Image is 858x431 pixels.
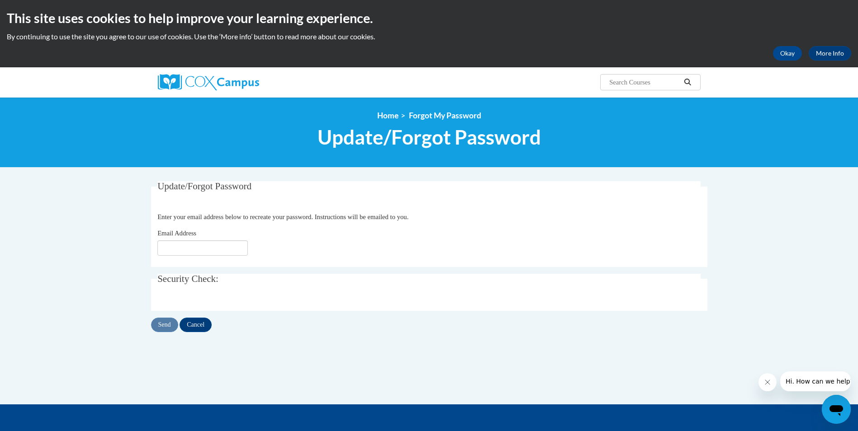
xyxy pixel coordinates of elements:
[7,9,851,27] h2: This site uses cookies to help improve your learning experience.
[157,181,251,192] span: Update/Forgot Password
[822,395,851,424] iframe: Button to launch messaging window
[158,74,259,90] img: Cox Campus
[608,77,681,88] input: Search Courses
[157,230,196,237] span: Email Address
[157,273,218,284] span: Security Check:
[681,77,694,88] button: Search
[157,240,248,256] input: Email
[758,373,777,391] iframe: Close message
[158,74,330,90] a: Cox Campus
[180,318,212,332] input: Cancel
[5,6,73,14] span: Hi. How can we help?
[7,32,851,42] p: By continuing to use the site you agree to our use of cookies. Use the ‘More info’ button to read...
[157,213,408,220] span: Enter your email address below to recreate your password. Instructions will be emailed to you.
[377,111,398,120] a: Home
[409,111,481,120] span: Forgot My Password
[318,125,541,149] span: Update/Forgot Password
[809,46,851,61] a: More Info
[780,371,851,391] iframe: Message from company
[773,46,802,61] button: Okay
